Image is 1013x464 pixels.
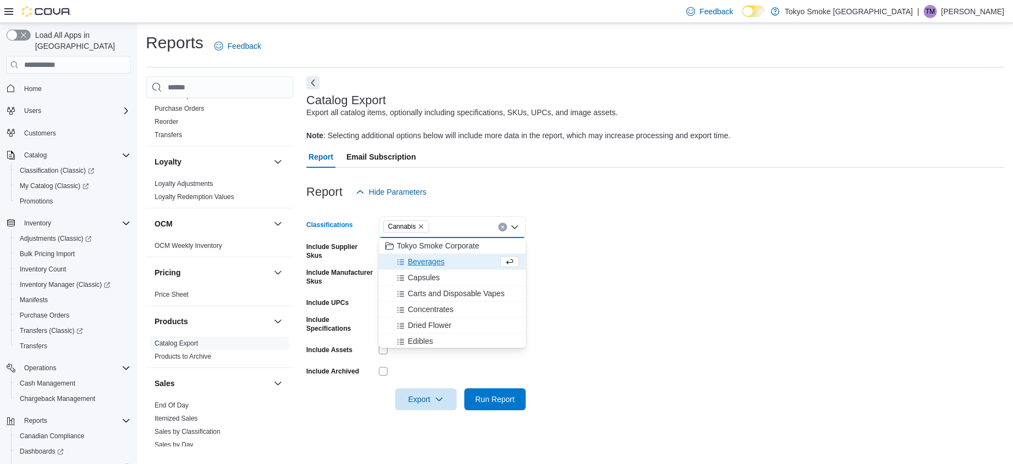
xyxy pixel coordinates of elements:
span: Canadian Compliance [15,429,130,443]
a: Home [20,82,46,95]
a: Dashboards [11,444,135,459]
span: OCM Weekly Inventory [155,241,222,250]
label: Include Assets [306,346,352,354]
a: Sales by Day [155,441,194,449]
span: Report [309,146,333,168]
button: OCM [155,218,269,229]
span: Sales by Day [155,440,194,449]
button: Close list of options [510,223,519,231]
a: Inventory Manager (Classic) [15,278,115,291]
label: Include UPCs [306,298,349,307]
span: Catalog [20,149,130,162]
h3: OCM [155,218,173,229]
span: Concentrates [408,304,453,315]
a: Transfers [155,131,182,139]
span: Inventory Manager (Classic) [15,278,130,291]
button: Canadian Compliance [11,428,135,444]
a: Sales by Classification [155,428,220,435]
img: Cova [22,6,71,17]
a: Loyalty Redemption Values [155,193,234,201]
a: My Catalog (Classic) [15,179,93,193]
span: Products to Archive [155,352,211,361]
p: Tokyo Smoke [GEOGRAPHIC_DATA] [785,5,913,18]
a: Customers [20,127,60,140]
span: Run Report [475,394,515,405]
span: Inventory Count [15,263,130,276]
span: Purchase Orders [20,311,70,320]
span: Edibles [408,336,433,347]
a: OCM Weekly Inventory [155,242,222,250]
span: End Of Day [155,401,189,410]
h3: Pricing [155,267,180,278]
a: Loyalty Adjustments [155,180,213,188]
span: Dried Flower [408,320,451,331]
span: Price Sheet [155,290,189,299]
div: Products [146,337,293,367]
span: Chargeback Management [15,392,130,405]
a: Itemized Sales [155,415,198,422]
button: Edibles [379,333,526,349]
button: Users [2,103,135,118]
span: Reorder [155,117,178,126]
a: Transfers (Classic) [15,324,87,337]
span: Sales by Classification [155,427,220,436]
span: Cannabis [383,220,430,233]
span: Tokyo Smoke Corporate [397,240,479,251]
a: Adjustments (Classic) [11,231,135,246]
input: Dark Mode [742,5,765,17]
span: My Catalog (Classic) [20,182,89,190]
h3: Loyalty [155,156,181,167]
a: Canadian Compliance [15,429,89,443]
span: Home [24,84,42,93]
span: Operations [24,364,56,372]
span: Cash Management [15,377,130,390]
span: Customers [24,129,56,138]
span: My Catalog (Classic) [15,179,130,193]
a: Bulk Pricing Import [15,247,79,261]
span: Bulk Pricing Import [15,247,130,261]
span: Catalog [24,151,47,160]
button: Run Report [464,388,526,410]
h3: Sales [155,378,175,389]
span: Bulk Pricing Import [20,250,75,258]
span: Hide Parameters [369,186,426,197]
h1: Reports [146,32,203,54]
span: Reports [20,414,130,427]
button: OCM [271,217,284,230]
a: Catalog Export [155,339,198,347]
button: Carts and Disposable Vapes [379,286,526,302]
span: Home [20,81,130,95]
a: Adjustments (Classic) [15,232,96,245]
span: Adjustments (Classic) [15,232,130,245]
label: Classifications [306,220,353,229]
span: Reports [24,416,47,425]
button: Products [155,316,269,327]
button: Pricing [155,267,269,278]
button: Hide Parameters [351,181,431,203]
button: Home [2,80,135,96]
button: Products [271,315,284,328]
span: Dashboards [15,445,130,458]
a: Purchase Orders [15,309,74,322]
span: Load All Apps in [GEOGRAPHIC_DATA] [31,30,130,52]
button: Export [395,388,457,410]
span: Canadian Compliance [20,432,84,440]
label: Include Archived [306,367,359,376]
a: Products to Archive [155,353,211,360]
span: Beverages [408,256,445,267]
span: Classification (Classic) [20,166,94,175]
a: Dashboards [15,445,68,458]
button: Concentrates [379,302,526,318]
span: Inventory Manager (Classic) [20,280,110,289]
a: Inventory Count [15,263,71,276]
button: Inventory [2,216,135,231]
b: Note [306,131,323,140]
button: Dried Flower [379,318,526,333]
div: OCM [146,239,293,257]
span: Itemized Sales [155,414,198,423]
button: Loyalty [271,155,284,168]
button: Capsules [379,270,526,286]
a: Classification (Classic) [11,163,135,178]
span: Users [24,106,41,115]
